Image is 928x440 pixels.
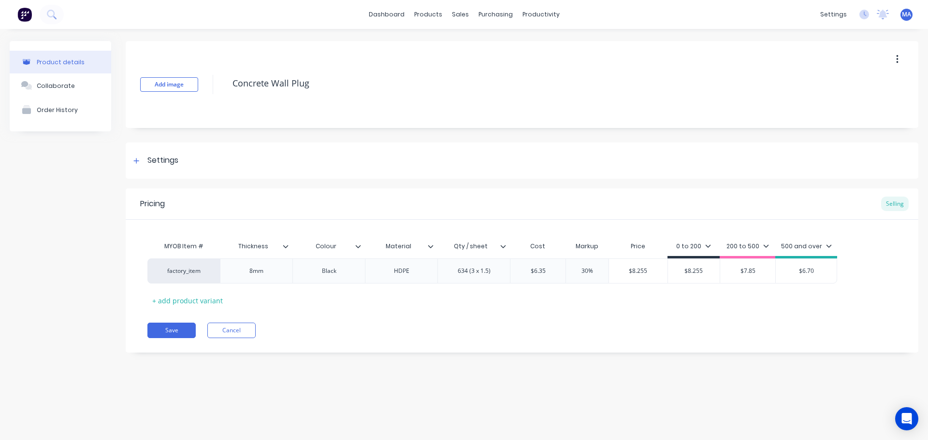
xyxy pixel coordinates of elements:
[377,265,426,277] div: HDPE
[409,7,447,22] div: products
[563,259,611,283] div: 30%
[447,7,474,22] div: sales
[450,265,498,277] div: 634 (3 x 1.5)
[207,323,256,338] button: Cancel
[10,51,111,73] button: Product details
[147,258,837,284] div: factory_item8mmBlackHDPE634 (3 x 1.5)$6.3530%$8.255$8.255$7.85$6.70
[609,259,667,283] div: $8.255
[902,10,911,19] span: MA
[140,198,165,210] div: Pricing
[364,7,409,22] a: dashboard
[676,242,711,251] div: 0 to 200
[147,293,228,308] div: + add product variant
[147,237,220,256] div: MYOB Item #
[157,267,210,275] div: factory_item
[220,234,287,258] div: Thickness
[10,73,111,98] button: Collaborate
[37,58,85,66] div: Product details
[147,155,178,167] div: Settings
[881,197,909,211] div: Selling
[510,237,565,256] div: Cost
[437,237,510,256] div: Qty / sheet
[609,237,667,256] div: Price
[518,7,565,22] div: productivity
[510,259,565,283] div: $6.35
[228,72,839,95] textarea: Concrete Wall Plug
[437,234,504,258] div: Qty / sheet
[565,237,609,256] div: Markup
[147,323,196,338] button: Save
[895,407,918,430] div: Open Intercom Messenger
[37,106,78,114] div: Order History
[776,259,837,283] div: $6.70
[37,82,75,89] div: Collaborate
[668,259,720,283] div: $8.255
[232,265,281,277] div: 8mm
[17,7,32,22] img: Factory
[10,98,111,122] button: Order History
[140,77,198,92] button: Add image
[305,265,353,277] div: Black
[292,237,365,256] div: Colour
[365,234,432,258] div: Material
[365,237,437,256] div: Material
[220,237,292,256] div: Thickness
[781,242,832,251] div: 500 and over
[720,259,775,283] div: $7.85
[474,7,518,22] div: purchasing
[292,234,359,258] div: Colour
[726,242,769,251] div: 200 to 500
[815,7,852,22] div: settings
